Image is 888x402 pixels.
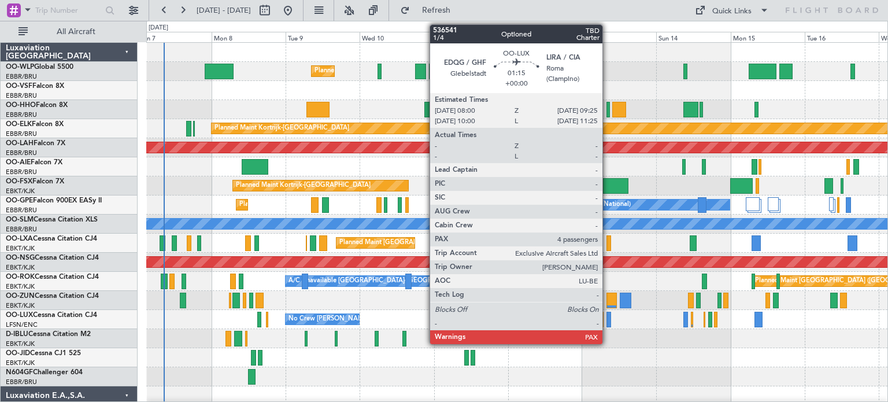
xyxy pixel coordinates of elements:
div: Tue 9 [286,32,360,42]
span: OO-NSG [6,255,35,261]
a: EBBR/BRU [6,110,37,119]
div: Thu 11 [434,32,508,42]
a: OO-LXACessna Citation CJ4 [6,235,97,242]
a: EBBR/BRU [6,130,37,138]
span: OO-ZUN [6,293,35,300]
div: Sun 7 [138,32,212,42]
div: Mon 8 [212,32,286,42]
span: OO-SLM [6,216,34,223]
span: D-IBLU [6,331,28,338]
div: Planned Maint [GEOGRAPHIC_DATA] ([GEOGRAPHIC_DATA] National) [339,234,549,252]
div: Mon 15 [731,32,805,42]
a: EBKT/KJK [6,359,35,367]
a: EBKT/KJK [6,187,35,196]
a: EBKT/KJK [6,340,35,348]
span: OO-HHO [6,102,36,109]
a: EBBR/BRU [6,149,37,157]
span: OO-LAH [6,140,34,147]
a: EBKT/KJK [6,282,35,291]
div: No Crew [GEOGRAPHIC_DATA] ([GEOGRAPHIC_DATA] National) [437,196,631,213]
div: Sun 14 [656,32,730,42]
span: OO-WLP [6,64,34,71]
a: OO-LAHFalcon 7X [6,140,65,147]
a: N604GFChallenger 604 [6,369,83,376]
a: OO-GPEFalcon 900EX EASy II [6,197,102,204]
div: Fri 12 [508,32,582,42]
a: OO-ELKFalcon 8X [6,121,64,128]
div: Planned Maint Milan (Linate) [314,62,398,80]
a: EBBR/BRU [6,378,37,386]
a: OO-VSFFalcon 8X [6,83,64,90]
div: Planned Maint [GEOGRAPHIC_DATA] ([GEOGRAPHIC_DATA] National) [239,196,449,213]
div: Planned Maint Kortrijk-[GEOGRAPHIC_DATA] [236,177,371,194]
div: No Crew [GEOGRAPHIC_DATA] ([GEOGRAPHIC_DATA] National) [437,330,631,347]
span: All Aircraft [30,28,122,36]
div: Wed 10 [360,32,434,42]
span: OO-LXA [6,235,33,242]
span: N604GF [6,369,33,376]
a: OO-ROKCessna Citation CJ4 [6,274,99,281]
span: OO-VSF [6,83,32,90]
a: EBBR/BRU [6,225,37,234]
div: Planned Maint Kortrijk-[GEOGRAPHIC_DATA] [214,120,349,137]
a: EBBR/BRU [6,91,37,100]
div: [DATE] [149,23,168,33]
span: OO-AIE [6,159,31,166]
a: OO-SLMCessna Citation XLS [6,216,98,223]
span: OO-FSX [6,178,32,185]
div: Sat 13 [582,32,656,42]
a: LFSN/ENC [6,320,38,329]
span: [DATE] - [DATE] [197,5,251,16]
a: OO-ZUNCessna Citation CJ4 [6,293,99,300]
a: EBBR/BRU [6,206,37,215]
span: OO-JID [6,350,30,357]
span: OO-GPE [6,197,33,204]
a: EBBR/BRU [6,72,37,81]
a: OO-JIDCessna CJ1 525 [6,350,81,357]
a: EBKT/KJK [6,244,35,253]
div: Tue 16 [805,32,879,42]
a: EBKT/KJK [6,301,35,310]
a: OO-WLPGlobal 5500 [6,64,73,71]
a: D-IBLUCessna Citation M2 [6,331,91,338]
span: OO-ELK [6,121,32,128]
input: Trip Number [35,2,102,19]
div: Quick Links [712,6,752,17]
a: OO-LUXCessna Citation CJ4 [6,312,97,319]
span: OO-ROK [6,274,35,281]
a: OO-HHOFalcon 8X [6,102,68,109]
span: Refresh [412,6,461,14]
a: EBBR/BRU [6,168,37,176]
a: EBKT/KJK [6,263,35,272]
button: Quick Links [689,1,775,20]
button: Refresh [395,1,464,20]
a: OO-AIEFalcon 7X [6,159,62,166]
div: No Crew [PERSON_NAME] ([PERSON_NAME]) [288,311,427,328]
span: OO-LUX [6,312,33,319]
button: All Aircraft [13,23,125,41]
a: OO-FSXFalcon 7X [6,178,64,185]
div: Planned Maint Geneva (Cointrin) [461,101,557,118]
div: A/C Unavailable [GEOGRAPHIC_DATA]-[GEOGRAPHIC_DATA] [288,272,473,290]
a: OO-NSGCessna Citation CJ4 [6,255,99,261]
